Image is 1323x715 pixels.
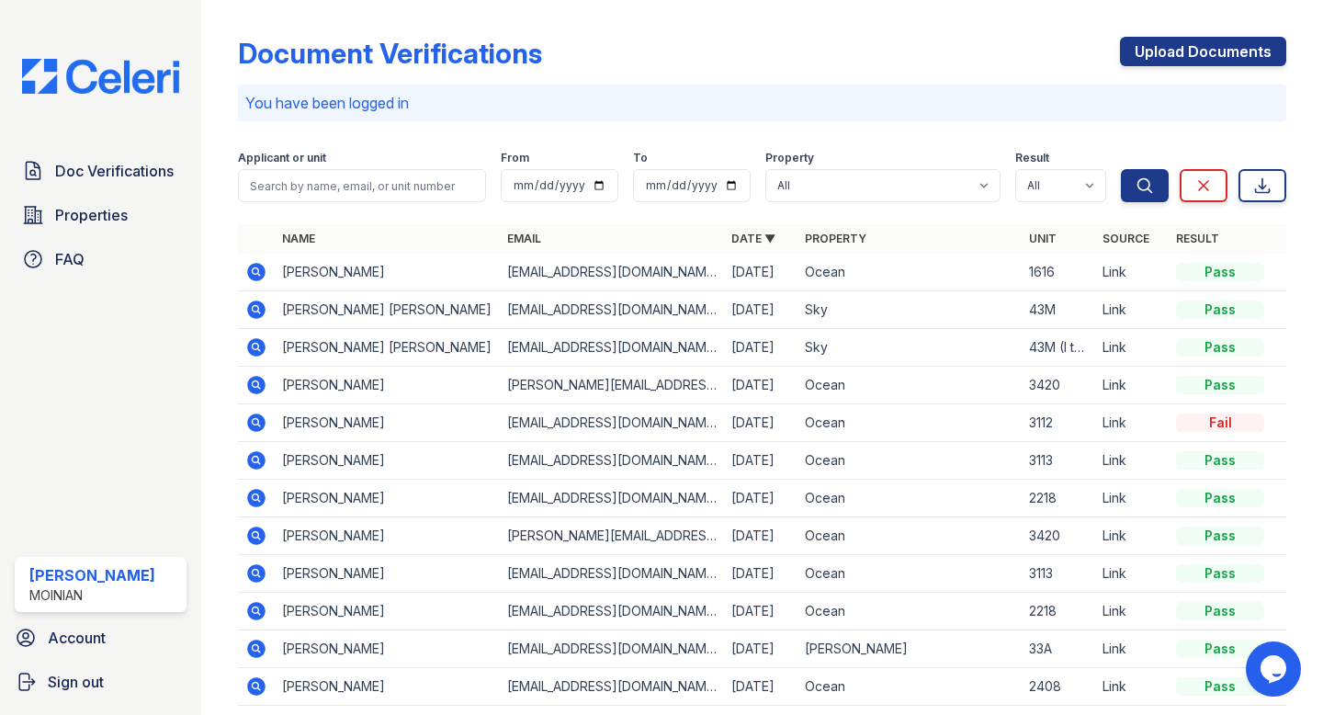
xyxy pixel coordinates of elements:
td: [DATE] [724,480,797,517]
td: Link [1095,668,1169,706]
div: [PERSON_NAME] [29,564,155,586]
td: Sky [797,329,1022,367]
td: [PERSON_NAME] [PERSON_NAME] [275,329,499,367]
div: Pass [1176,602,1264,620]
a: Doc Verifications [15,153,187,189]
a: FAQ [15,241,187,278]
a: Result [1176,232,1219,245]
span: Account [48,627,106,649]
td: [PERSON_NAME] [275,593,499,630]
td: [PERSON_NAME] [275,442,499,480]
td: [EMAIL_ADDRESS][DOMAIN_NAME] [500,329,724,367]
td: [PERSON_NAME][EMAIL_ADDRESS][DOMAIN_NAME] [500,517,724,555]
td: 2408 [1022,668,1095,706]
td: Link [1095,367,1169,404]
div: Pass [1176,489,1264,507]
td: 2218 [1022,480,1095,517]
a: Properties [15,197,187,233]
td: 3420 [1022,517,1095,555]
div: Document Verifications [238,37,542,70]
label: Applicant or unit [238,151,326,165]
span: Properties [55,204,128,226]
td: Ocean [797,480,1022,517]
td: 43M [1022,291,1095,329]
td: Link [1095,254,1169,291]
div: Pass [1176,301,1264,319]
td: [EMAIL_ADDRESS][DOMAIN_NAME] [500,630,724,668]
td: [PERSON_NAME] [275,517,499,555]
td: [DATE] [724,291,797,329]
a: Name [282,232,315,245]
td: [EMAIL_ADDRESS][DOMAIN_NAME] [500,555,724,593]
a: Property [805,232,866,245]
td: Link [1095,442,1169,480]
span: Doc Verifications [55,160,174,182]
a: Unit [1029,232,1057,245]
td: Link [1095,329,1169,367]
td: 3112 [1022,404,1095,442]
td: Sky [797,291,1022,329]
div: Moinian [29,586,155,605]
td: [EMAIL_ADDRESS][DOMAIN_NAME] [500,254,724,291]
td: [PERSON_NAME] [275,668,499,706]
td: Link [1095,291,1169,329]
a: Email [507,232,541,245]
span: Sign out [48,671,104,693]
td: Ocean [797,668,1022,706]
td: Ocean [797,517,1022,555]
td: [PERSON_NAME][EMAIL_ADDRESS][DOMAIN_NAME] [500,367,724,404]
td: Ocean [797,593,1022,630]
td: [PERSON_NAME] [275,630,499,668]
td: [DATE] [724,367,797,404]
label: To [633,151,648,165]
td: Link [1095,404,1169,442]
td: [PERSON_NAME] [275,367,499,404]
td: Ocean [797,404,1022,442]
td: Link [1095,555,1169,593]
label: Result [1015,151,1049,165]
span: FAQ [55,248,85,270]
div: Pass [1176,338,1264,357]
td: Link [1095,480,1169,517]
td: [EMAIL_ADDRESS][DOMAIN_NAME] [500,668,724,706]
td: 3113 [1022,555,1095,593]
td: [EMAIL_ADDRESS][DOMAIN_NAME] [500,593,724,630]
p: You have been logged in [245,92,1279,114]
a: Date ▼ [731,232,775,245]
td: Ocean [797,254,1022,291]
input: Search by name, email, or unit number [238,169,486,202]
td: [PERSON_NAME] [275,404,499,442]
td: [EMAIL_ADDRESS][DOMAIN_NAME] [500,480,724,517]
div: Pass [1176,376,1264,394]
td: [PERSON_NAME] [PERSON_NAME] [275,291,499,329]
td: [DATE] [724,404,797,442]
div: Pass [1176,677,1264,696]
td: Link [1095,630,1169,668]
a: Account [7,619,194,656]
td: [PERSON_NAME] [275,555,499,593]
td: [PERSON_NAME] [797,630,1022,668]
div: Pass [1176,451,1264,470]
td: Ocean [797,442,1022,480]
td: [DATE] [724,630,797,668]
td: [DATE] [724,593,797,630]
td: 1616 [1022,254,1095,291]
div: Pass [1176,263,1264,281]
div: Pass [1176,527,1264,545]
td: [EMAIL_ADDRESS][DOMAIN_NAME] [500,404,724,442]
a: Upload Documents [1120,37,1286,66]
div: Pass [1176,564,1264,583]
td: Link [1095,517,1169,555]
td: [DATE] [724,442,797,480]
td: [EMAIL_ADDRESS][DOMAIN_NAME] [500,291,724,329]
img: CE_Logo_Blue-a8612792a0a2168367f1c8372b55b34899dd931a85d93a1a3d3e32e68fde9ad4.png [7,59,194,94]
td: 3420 [1022,367,1095,404]
td: [PERSON_NAME] [275,480,499,517]
label: From [501,151,529,165]
td: Link [1095,593,1169,630]
label: Property [765,151,814,165]
td: [PERSON_NAME] [275,254,499,291]
a: Sign out [7,664,194,700]
td: 3113 [1022,442,1095,480]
